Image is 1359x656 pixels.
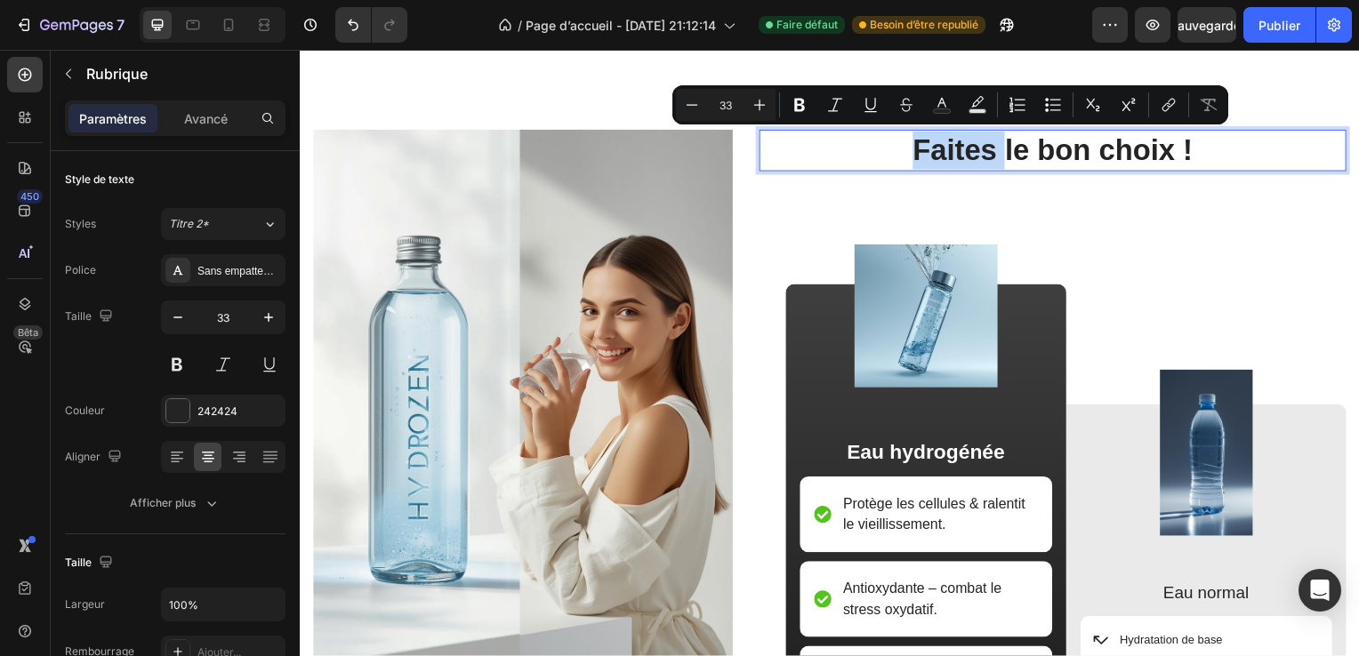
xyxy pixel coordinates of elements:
img: gempages_582673600654344856-f6339068-f7f0-46ed-8600-b860d5d5d54c.jpg [13,81,436,643]
span: / [518,16,522,35]
span: Besoin d’être republié [870,17,978,33]
button: Titre 2* [161,208,285,240]
font: Publier [1258,16,1300,35]
div: Ouvrez Intercom Messenger [1299,569,1341,612]
p: Faites le bon choix ! [464,83,1052,121]
button: Sauvegarder [1178,7,1236,43]
p: Protège les cellules & ralentit le vieillissement. [547,447,741,490]
font: Police [65,262,96,278]
font: Couleur [65,403,105,419]
p: Antioxydante – combat le stress oxydatif. [547,532,741,575]
p: Avancé [184,109,228,128]
div: Bêta [13,325,43,340]
font: Taille [65,308,92,324]
div: Annuler/Rétablir [335,7,407,43]
span: Titre 2* [169,216,209,232]
iframe: Design area [300,50,1359,656]
img: gempages_582673600654344856-dfc1f1d3-2ac2-4264-b3df-a32f2de7221c.jpg [866,323,960,490]
button: 7 [7,7,133,43]
input: Auto [162,588,285,620]
p: Paramètres [79,109,147,128]
font: Styles [65,216,96,232]
font: Style de texte [65,172,134,188]
h2: Rich Text Editor. Editing area: main [462,81,1054,123]
p: Eau normal [788,535,1039,561]
span: Faire défaut [776,17,838,33]
font: Aligner [65,449,101,465]
span: Page d’accueil - [DATE] 21:12:14 [526,16,716,35]
p: 7 [117,14,125,36]
button: Publier [1243,7,1315,43]
font: Taille [65,555,92,571]
img: gempages_582673600654344856-c970b1ba-01f3-40cd-a801-af5a08c2ede5.jpg [559,196,703,340]
div: Barre d’outils contextuelle de l’éditeur [672,85,1228,124]
div: 242424 [197,404,281,420]
div: 450 [17,189,43,204]
font: Largeur [65,596,105,612]
p: Eau hydrogénée [505,393,756,420]
button: Afficher plus [65,487,285,519]
p: Heading [86,63,278,84]
span: Sauvegarder [1170,18,1245,33]
font: Afficher plus [130,495,196,511]
div: Sans empattement [197,263,281,279]
p: Hydratation de base [826,586,929,604]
